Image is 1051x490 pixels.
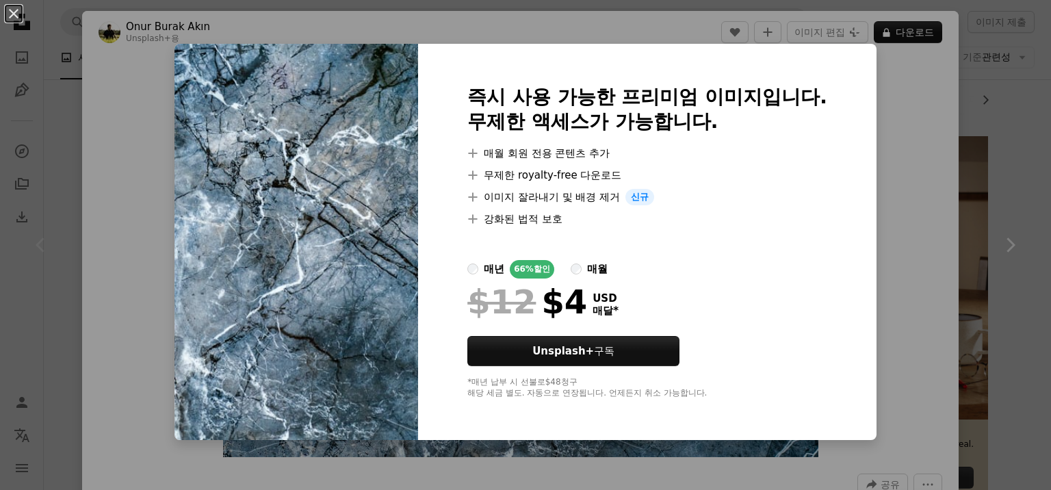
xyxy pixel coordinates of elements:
[510,260,554,279] div: 66% 할인
[467,85,827,134] h2: 즉시 사용 가능한 프리미엄 이미지입니다. 무제한 액세스가 가능합니다.
[467,189,827,205] li: 이미지 잘라내기 및 배경 제거
[571,263,582,274] input: 매월
[467,284,587,320] div: $4
[467,211,827,227] li: 강화된 법적 보호
[625,189,654,205] span: 신규
[467,336,679,366] button: Unsplash+구독
[587,261,608,277] div: 매월
[467,263,478,274] input: 매년66%할인
[467,145,827,162] li: 매월 회원 전용 콘텐츠 추가
[467,377,827,399] div: *매년 납부 시 선불로 $48 청구 해당 세금 별도. 자동으로 연장됩니다. 언제든지 취소 가능합니다.
[467,167,827,183] li: 무제한 royalty-free 다운로드
[174,44,418,440] img: premium_photo-1707740803088-75800317a251
[593,292,619,305] span: USD
[467,284,536,320] span: $12
[484,261,504,277] div: 매년
[532,345,594,357] strong: Unsplash+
